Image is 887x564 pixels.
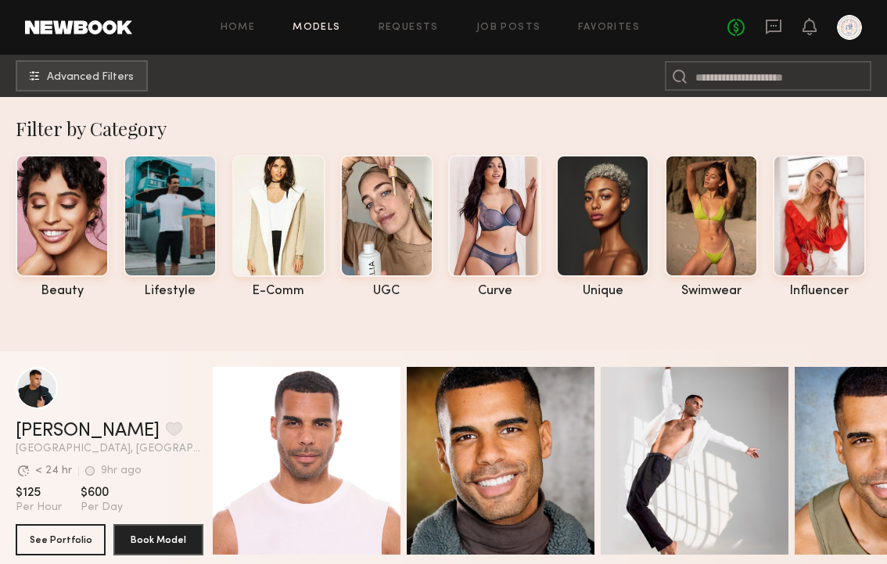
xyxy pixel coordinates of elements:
[556,285,649,298] div: unique
[101,465,142,476] div: 9hr ago
[773,285,866,298] div: influencer
[16,60,148,92] button: Advanced Filters
[47,72,134,83] span: Advanced Filters
[124,285,217,298] div: lifestyle
[16,285,109,298] div: beauty
[16,524,106,555] button: See Portfolio
[113,524,203,555] button: Book Model
[232,285,325,298] div: e-comm
[476,23,541,33] a: Job Posts
[16,422,160,440] a: [PERSON_NAME]
[81,501,123,515] span: Per Day
[81,485,123,501] span: $600
[448,285,541,298] div: curve
[35,465,72,476] div: < 24 hr
[293,23,340,33] a: Models
[16,444,203,454] span: [GEOGRAPHIC_DATA], [GEOGRAPHIC_DATA]
[16,485,62,501] span: $125
[221,23,256,33] a: Home
[16,501,62,515] span: Per Hour
[665,285,758,298] div: swimwear
[379,23,439,33] a: Requests
[340,285,433,298] div: UGC
[16,116,887,141] div: Filter by Category
[578,23,640,33] a: Favorites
